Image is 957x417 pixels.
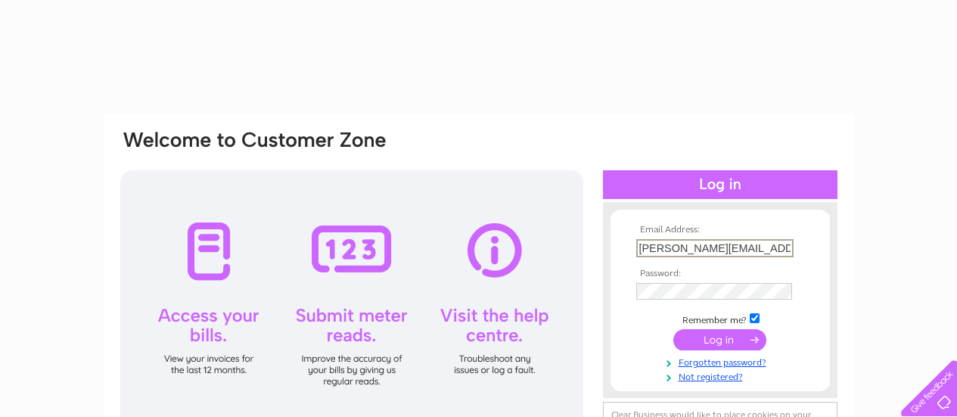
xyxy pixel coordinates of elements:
th: Email Address: [632,225,808,235]
a: Not registered? [636,369,808,383]
td: Remember me? [632,311,808,326]
input: Submit [673,329,766,350]
th: Password: [632,269,808,279]
a: Forgotten password? [636,354,808,369]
